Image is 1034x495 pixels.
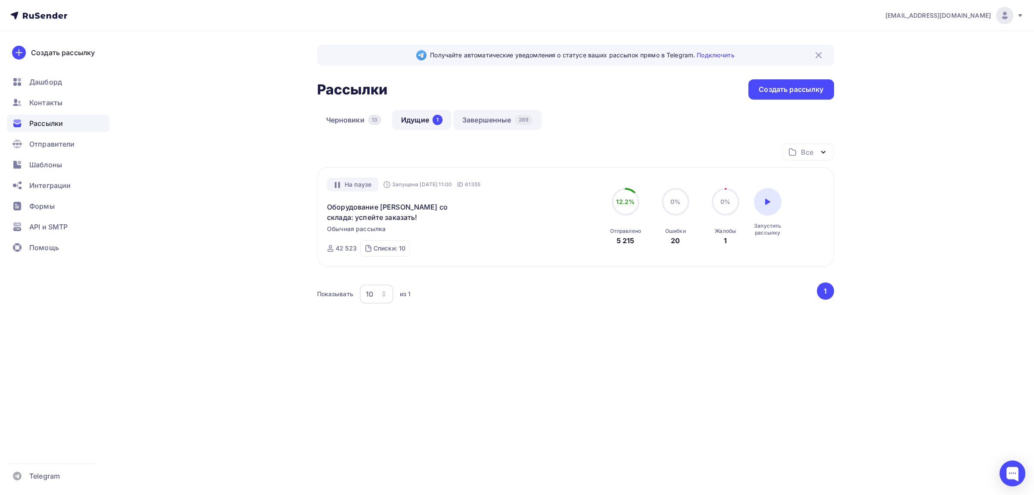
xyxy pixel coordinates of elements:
div: из 1 [400,290,411,298]
div: Запущена [DATE] 11:00 [383,181,452,188]
span: Формы [29,201,55,211]
a: Подключить [697,51,734,59]
button: Go to page 1 [817,282,834,300]
span: Дашборд [29,77,62,87]
span: API и SMTP [29,222,68,232]
img: Telegram [416,50,427,60]
span: Telegram [29,471,60,481]
div: Запустить рассылку [754,222,782,236]
span: 12.2% [616,198,635,205]
ul: Pagination [815,282,834,300]
div: На паузе [327,178,378,191]
a: Идущие1 [392,110,452,130]
a: Оборудование [PERSON_NAME] со склада: успейте заказать! [327,202,475,222]
div: Жалобы [715,228,736,235]
div: 1 [724,235,727,246]
div: Отправлено [610,228,641,235]
a: Завершенные289 [453,110,542,130]
span: 0% [670,198,680,205]
span: 61355 [465,180,480,189]
a: Рассылки [7,115,109,132]
a: [EMAIL_ADDRESS][DOMAIN_NAME] [885,7,1024,24]
div: 1 [433,115,442,125]
button: 10 [359,284,394,304]
a: Формы [7,197,109,215]
span: Рассылки [29,118,63,128]
div: Показывать [317,290,353,298]
div: Все [801,147,813,157]
div: 5 215 [617,235,635,246]
div: 10 [366,289,373,299]
div: 13 [368,115,381,125]
span: 0% [720,198,730,205]
span: Шаблоны [29,160,62,170]
div: 20 [671,235,680,246]
a: Отправители [7,135,109,153]
div: Создать рассылку [759,85,823,94]
div: Создать рассылку [31,47,95,58]
span: [EMAIL_ADDRESS][DOMAIN_NAME] [885,11,991,20]
a: Черновики13 [317,110,391,130]
div: 289 [515,115,533,125]
span: ID [457,180,463,189]
h2: Рассылки [317,81,388,98]
div: Списки: 10 [374,244,405,253]
a: Дашборд [7,73,109,91]
span: Помощь [29,242,59,253]
span: Получайте автоматические уведомления о статусе ваших рассылок прямо в Telegram. [430,51,734,60]
a: Контакты [7,94,109,111]
a: Шаблоны [7,156,109,173]
span: Обычная рассылка [327,225,386,233]
span: Отправители [29,139,75,149]
div: 42 523 [336,244,357,253]
span: Интеграции [29,180,71,191]
span: Контакты [29,97,62,108]
button: Все [782,144,834,160]
div: Ошибки [665,228,686,235]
